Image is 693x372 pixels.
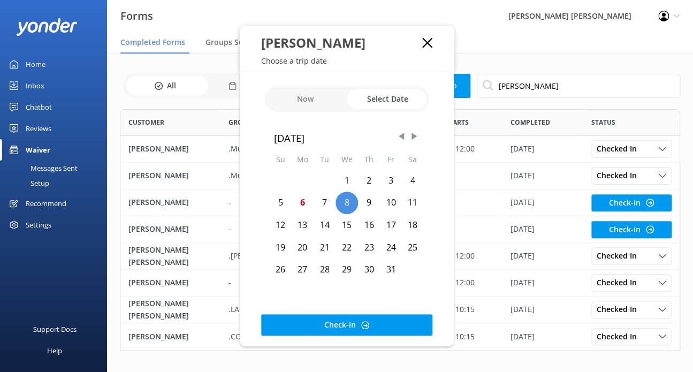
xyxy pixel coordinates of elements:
[358,192,380,214] div: Thu Oct 09 2025
[402,214,424,237] div: Sat Oct 18 2025
[408,154,417,164] abbr: Saturday
[409,131,420,142] span: Next Month
[387,154,394,164] abbr: Friday
[314,237,336,259] div: Tue Oct 21 2025
[402,192,424,214] div: Sat Oct 11 2025
[314,214,336,237] div: Tue Oct 14 2025
[314,192,336,214] div: Tue Oct 07 2025
[358,214,380,237] div: Thu Oct 16 2025
[336,214,358,237] div: Wed Oct 15 2025
[314,259,336,281] div: Tue Oct 28 2025
[274,130,420,146] div: [DATE]
[380,259,402,281] div: Fri Oct 31 2025
[291,237,314,259] div: Mon Oct 20 2025
[358,170,380,192] div: Thu Oct 02 2025
[380,237,402,259] div: Fri Oct 24 2025
[336,192,358,214] div: Wed Oct 08 2025
[422,37,432,48] button: Close
[358,237,380,259] div: Thu Oct 23 2025
[380,170,402,192] div: Fri Oct 03 2025
[240,56,454,66] p: Choose a trip date
[270,192,292,214] div: Sun Oct 05 2025
[341,154,353,164] abbr: Wednesday
[291,192,314,214] div: Mon Oct 06 2025
[358,259,380,281] div: Thu Oct 30 2025
[320,154,329,164] abbr: Tuesday
[380,214,402,237] div: Fri Oct 17 2025
[270,237,292,259] div: Sun Oct 19 2025
[270,214,292,237] div: Sun Oct 12 2025
[291,259,314,281] div: Mon Oct 27 2025
[276,154,285,164] abbr: Sunday
[291,214,314,237] div: Mon Oct 13 2025
[270,259,292,281] div: Sun Oct 26 2025
[402,170,424,192] div: Sat Oct 04 2025
[261,34,422,51] div: [PERSON_NAME]
[336,237,358,259] div: Wed Oct 22 2025
[380,192,402,214] div: Fri Oct 10 2025
[336,259,358,281] div: Wed Oct 29 2025
[364,154,374,164] abbr: Thursday
[396,131,407,142] span: Previous Month
[336,170,358,192] div: Wed Oct 01 2025
[297,154,308,164] abbr: Monday
[402,237,424,259] div: Sat Oct 25 2025
[261,314,432,336] button: Check-in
